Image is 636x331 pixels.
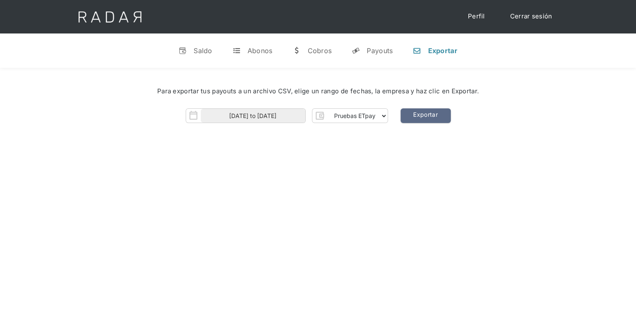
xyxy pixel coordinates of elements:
div: Cobros [307,46,332,55]
div: Para exportar tus payouts a un archivo CSV, elige un rango de fechas, la empresa y haz clic en Ex... [25,87,611,96]
a: Perfil [460,8,493,25]
a: Exportar [401,108,451,123]
div: Saldo [194,46,212,55]
div: v [179,46,187,55]
div: Payouts [367,46,393,55]
form: Form [186,108,388,123]
div: w [292,46,301,55]
div: y [352,46,360,55]
div: t [232,46,241,55]
div: Abonos [248,46,273,55]
a: Cerrar sesión [502,8,561,25]
div: n [413,46,421,55]
div: Exportar [428,46,457,55]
